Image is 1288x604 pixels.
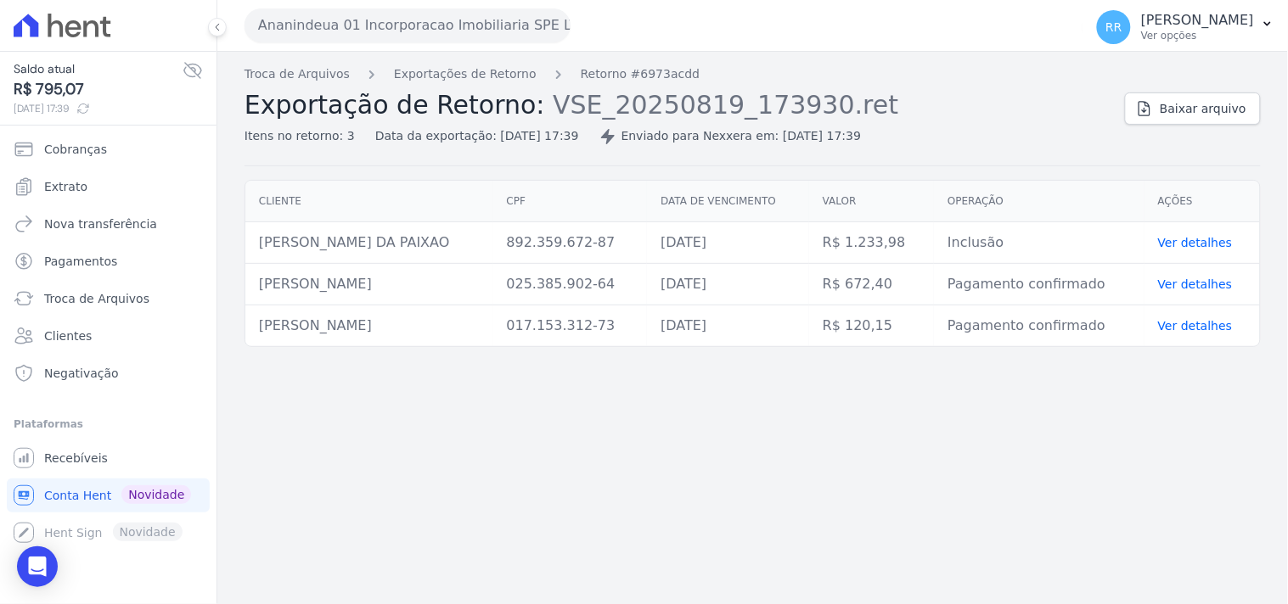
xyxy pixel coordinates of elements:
td: R$ 1.233,98 [809,222,934,264]
span: Negativação [44,365,119,382]
a: Ver detalhes [1158,319,1233,333]
span: Troca de Arquivos [44,290,149,307]
div: Open Intercom Messenger [17,546,58,587]
a: Retorno #6973acdd [581,65,700,83]
span: Exportação de Retorno: [245,90,545,120]
th: Ações [1145,181,1260,222]
a: Cobranças [7,132,210,166]
a: Negativação [7,356,210,390]
a: Troca de Arquivos [7,282,210,316]
th: Valor [809,181,934,222]
th: Data de vencimento [647,181,809,222]
a: Conta Hent Novidade [7,478,210,512]
button: Ananindeua 01 Incorporacao Imobiliaria SPE LTDA [245,8,571,42]
a: Exportações de Retorno [394,65,537,83]
div: Itens no retorno: 3 [245,127,355,145]
th: CPF [493,181,648,222]
span: Extrato [44,178,87,195]
a: Ver detalhes [1158,236,1233,249]
div: Data da exportação: [DATE] 17:39 [375,127,579,145]
nav: Breadcrumb [245,65,1111,83]
td: [PERSON_NAME] [245,264,493,305]
a: Pagamentos [7,244,210,278]
span: Clientes [44,327,92,344]
a: Extrato [7,170,210,204]
span: R$ 795,07 [14,78,183,101]
td: 025.385.902-64 [493,264,648,305]
p: [PERSON_NAME] [1141,12,1254,29]
div: Plataformas [14,414,203,434]
td: [PERSON_NAME] DA PAIXAO [245,222,493,264]
a: Ver detalhes [1158,277,1233,291]
th: Cliente [245,181,493,222]
span: RR [1105,21,1122,33]
nav: Sidebar [14,132,203,550]
td: Inclusão [934,222,1145,264]
a: Recebíveis [7,441,210,475]
span: Cobranças [44,141,107,158]
a: Nova transferência [7,207,210,241]
span: Saldo atual [14,60,183,78]
td: [DATE] [647,222,809,264]
td: Pagamento confirmado [934,305,1145,347]
td: 017.153.312-73 [493,305,648,347]
span: Novidade [121,485,191,504]
span: Nova transferência [44,215,157,232]
td: [DATE] [647,305,809,347]
a: Troca de Arquivos [245,65,350,83]
td: 892.359.672-87 [493,222,648,264]
td: [DATE] [647,264,809,305]
td: Pagamento confirmado [934,264,1145,305]
td: R$ 672,40 [809,264,934,305]
span: VSE_20250819_173930.ret [553,88,898,120]
button: RR [PERSON_NAME] Ver opções [1083,3,1288,51]
span: [DATE] 17:39 [14,101,183,116]
td: R$ 120,15 [809,305,934,347]
a: Clientes [7,319,210,353]
span: Pagamentos [44,253,117,270]
th: Operação [934,181,1145,222]
a: Baixar arquivo [1125,92,1261,125]
div: Enviado para Nexxera em: [DATE] 17:39 [599,127,862,145]
p: Ver opções [1141,29,1254,42]
span: Recebíveis [44,450,108,467]
td: [PERSON_NAME] [245,305,493,347]
span: Baixar arquivo [1160,100,1246,117]
span: Conta Hent [44,487,111,504]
